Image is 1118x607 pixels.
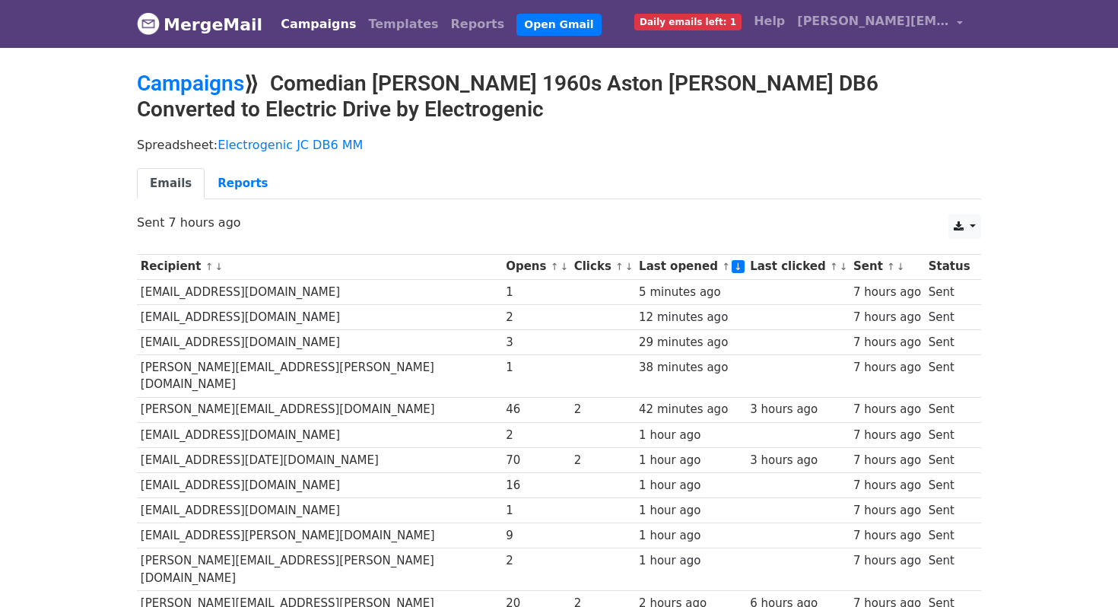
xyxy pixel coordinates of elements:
[205,168,281,199] a: Reports
[639,452,742,469] div: 1 hour ago
[925,447,973,472] td: Sent
[925,329,973,354] td: Sent
[137,71,981,122] h2: ⟫ Comedian [PERSON_NAME] 1960s Aston [PERSON_NAME] DB6 Converted to Electric Drive by Electrogenic
[853,309,921,326] div: 7 hours ago
[214,261,223,272] a: ↓
[506,477,567,494] div: 16
[560,261,568,272] a: ↓
[722,261,730,272] a: ↑
[137,523,502,548] td: [EMAIL_ADDRESS][PERSON_NAME][DOMAIN_NAME]
[925,355,973,398] td: Sent
[574,401,632,418] div: 2
[506,359,567,377] div: 1
[750,452,846,469] div: 3 hours ago
[506,502,567,520] div: 1
[925,498,973,523] td: Sent
[853,527,921,545] div: 7 hours ago
[853,401,921,418] div: 7 hours ago
[137,422,502,447] td: [EMAIL_ADDRESS][DOMAIN_NAME]
[516,14,601,36] a: Open Gmail
[506,527,567,545] div: 9
[570,254,635,279] th: Clicks
[506,284,567,301] div: 1
[639,401,742,418] div: 42 minutes ago
[750,401,846,418] div: 3 hours ago
[625,261,634,272] a: ↓
[925,279,973,304] td: Sent
[506,427,567,444] div: 2
[887,261,895,272] a: ↑
[925,304,973,329] td: Sent
[137,8,262,40] a: MergeMail
[506,401,567,418] div: 46
[628,6,748,37] a: Daily emails left: 1
[791,6,969,42] a: [PERSON_NAME][EMAIL_ADDRESS][DOMAIN_NAME]
[137,137,981,153] p: Spreadsheet:
[574,452,632,469] div: 2
[639,477,742,494] div: 1 hour ago
[850,254,925,279] th: Sent
[853,502,921,520] div: 7 hours ago
[137,168,205,199] a: Emails
[137,254,502,279] th: Recipient
[506,309,567,326] div: 2
[137,304,502,329] td: [EMAIL_ADDRESS][DOMAIN_NAME]
[137,548,502,591] td: [PERSON_NAME][EMAIL_ADDRESS][PERSON_NAME][DOMAIN_NAME]
[137,355,502,398] td: [PERSON_NAME][EMAIL_ADDRESS][PERSON_NAME][DOMAIN_NAME]
[218,138,363,152] a: Electrogenic JC DB6 MM
[502,254,570,279] th: Opens
[840,261,848,272] a: ↓
[853,477,921,494] div: 7 hours ago
[853,334,921,351] div: 7 hours ago
[137,329,502,354] td: [EMAIL_ADDRESS][DOMAIN_NAME]
[634,14,742,30] span: Daily emails left: 1
[639,309,742,326] div: 12 minutes ago
[639,527,742,545] div: 1 hour ago
[615,261,624,272] a: ↑
[137,397,502,422] td: [PERSON_NAME][EMAIL_ADDRESS][DOMAIN_NAME]
[639,552,742,570] div: 1 hour ago
[853,552,921,570] div: 7 hours ago
[205,261,214,272] a: ↑
[137,12,160,35] img: MergeMail logo
[639,359,742,377] div: 38 minutes ago
[137,447,502,472] td: [EMAIL_ADDRESS][DATE][DOMAIN_NAME]
[746,254,850,279] th: Last clicked
[445,9,511,40] a: Reports
[853,359,921,377] div: 7 hours ago
[925,472,973,497] td: Sent
[137,71,244,96] a: Campaigns
[748,6,791,37] a: Help
[925,523,973,548] td: Sent
[275,9,362,40] a: Campaigns
[797,12,949,30] span: [PERSON_NAME][EMAIL_ADDRESS][DOMAIN_NAME]
[925,548,973,591] td: Sent
[897,261,905,272] a: ↓
[639,502,742,520] div: 1 hour ago
[551,261,559,272] a: ↑
[639,284,742,301] div: 5 minutes ago
[137,498,502,523] td: [EMAIL_ADDRESS][DOMAIN_NAME]
[853,427,921,444] div: 7 hours ago
[639,427,742,444] div: 1 hour ago
[137,472,502,497] td: [EMAIL_ADDRESS][DOMAIN_NAME]
[853,452,921,469] div: 7 hours ago
[137,279,502,304] td: [EMAIL_ADDRESS][DOMAIN_NAME]
[506,552,567,570] div: 2
[635,254,746,279] th: Last opened
[362,9,444,40] a: Templates
[925,254,973,279] th: Status
[506,334,567,351] div: 3
[830,261,838,272] a: ↑
[137,215,981,230] p: Sent 7 hours ago
[925,422,973,447] td: Sent
[506,452,567,469] div: 70
[732,260,745,273] a: ↓
[925,397,973,422] td: Sent
[639,334,742,351] div: 29 minutes ago
[853,284,921,301] div: 7 hours ago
